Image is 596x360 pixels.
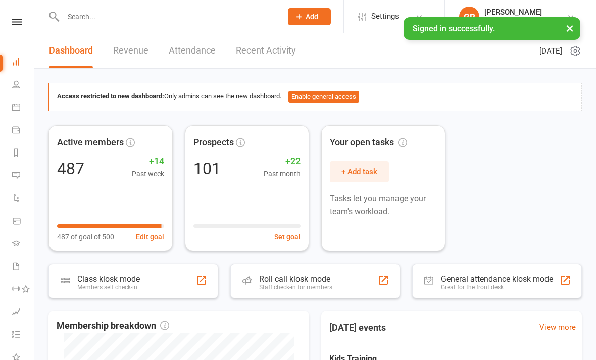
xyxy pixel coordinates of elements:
[441,274,553,284] div: General attendance kiosk mode
[288,8,331,25] button: Add
[259,284,332,291] div: Staff check-in for members
[60,10,275,24] input: Search...
[113,33,148,68] a: Revenue
[132,168,164,179] span: Past week
[288,91,359,103] button: Enable general access
[12,301,35,324] a: Assessments
[57,91,574,103] div: Only admins can see the new dashboard.
[371,5,399,28] span: Settings
[12,74,35,97] a: People
[539,321,576,333] a: View more
[12,97,35,120] a: Calendar
[12,211,35,233] a: Product Sales
[539,45,562,57] span: [DATE]
[57,135,124,150] span: Active members
[12,120,35,142] a: Payments
[49,33,93,68] a: Dashboard
[57,231,114,242] span: 487 of goal of 500
[12,52,35,74] a: Dashboard
[264,154,301,169] span: +22
[330,161,389,182] button: + Add task
[12,142,35,165] a: Reports
[330,192,437,218] p: Tasks let you manage your team's workload.
[321,319,394,337] h3: [DATE] events
[136,231,164,242] button: Edit goal
[77,274,140,284] div: Class kiosk mode
[77,284,140,291] div: Members self check-in
[274,231,301,242] button: Set goal
[330,135,407,150] span: Your open tasks
[259,274,332,284] div: Roll call kiosk mode
[484,8,542,17] div: [PERSON_NAME]
[57,92,164,100] strong: Access restricted to new dashboard:
[57,319,169,333] span: Membership breakdown
[561,17,579,39] button: ×
[169,33,216,68] a: Attendance
[193,161,221,177] div: 101
[236,33,296,68] a: Recent Activity
[132,154,164,169] span: +14
[441,284,553,291] div: Great for the front desk
[459,7,479,27] div: GR
[484,17,542,26] div: Chopper's Gym
[193,135,234,150] span: Prospects
[413,24,495,33] span: Signed in successfully.
[306,13,318,21] span: Add
[264,168,301,179] span: Past month
[57,161,84,177] div: 487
